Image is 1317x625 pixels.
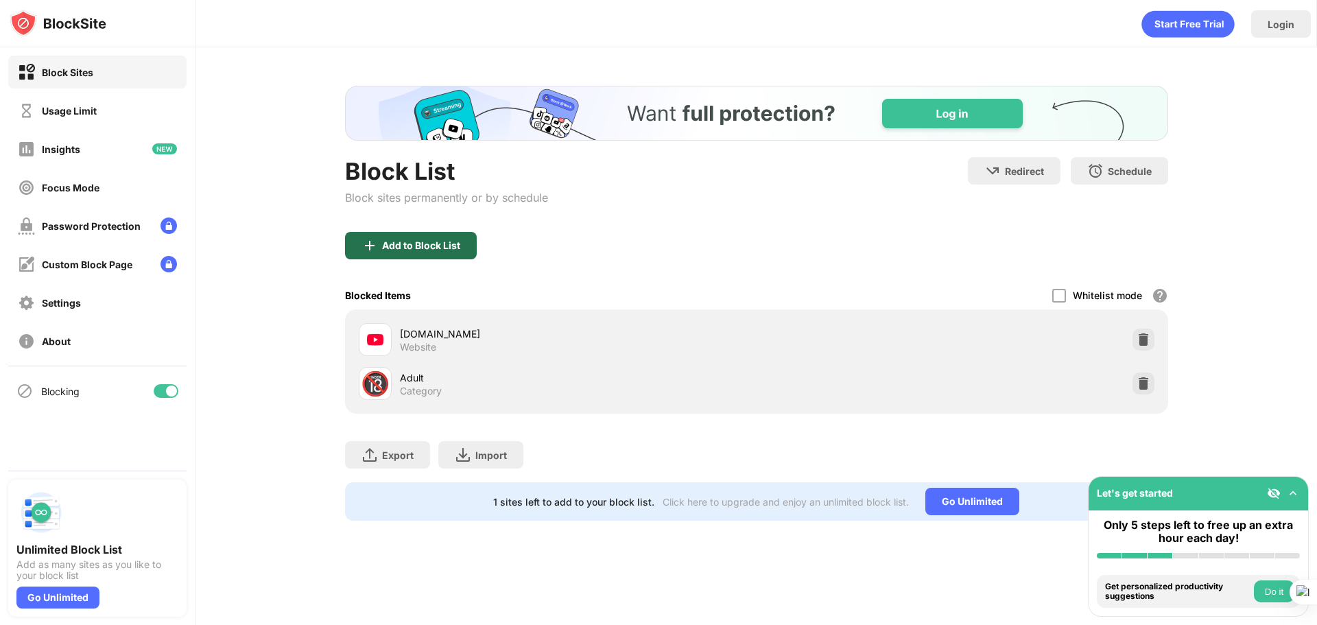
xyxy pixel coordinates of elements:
[42,67,93,78] div: Block Sites
[18,141,35,158] img: insights-off.svg
[400,341,436,353] div: Website
[345,157,548,185] div: Block List
[345,290,411,301] div: Blocked Items
[1141,10,1235,38] div: animation
[18,333,35,350] img: about-off.svg
[400,385,442,397] div: Category
[1286,486,1300,500] img: omni-setup-toggle.svg
[18,256,35,273] img: customize-block-page-off.svg
[42,182,99,193] div: Focus Mode
[400,327,757,341] div: [DOMAIN_NAME]
[16,383,33,399] img: blocking-icon.svg
[42,105,97,117] div: Usage Limit
[18,294,35,311] img: settings-off.svg
[152,143,177,154] img: new-icon.svg
[42,259,132,270] div: Custom Block Page
[663,496,909,508] div: Click here to upgrade and enjoy an unlimited block list.
[18,102,35,119] img: time-usage-off.svg
[42,143,80,155] div: Insights
[400,370,757,385] div: Adult
[367,331,383,348] img: favicons
[16,543,178,556] div: Unlimited Block List
[1267,486,1281,500] img: eye-not-visible.svg
[382,449,414,461] div: Export
[18,64,35,81] img: block-on.svg
[1254,580,1294,602] button: Do it
[925,488,1019,515] div: Go Unlimited
[16,559,178,581] div: Add as many sites as you like to your block list
[18,179,35,196] img: focus-off.svg
[1097,519,1300,545] div: Only 5 steps left to free up an extra hour each day!
[1108,165,1152,177] div: Schedule
[475,449,507,461] div: Import
[345,86,1168,141] iframe: Banner
[161,256,177,272] img: lock-menu.svg
[382,240,460,251] div: Add to Block List
[1097,487,1173,499] div: Let's get started
[42,297,81,309] div: Settings
[18,217,35,235] img: password-protection-off.svg
[361,370,390,398] div: 🔞
[1073,290,1142,301] div: Whitelist mode
[41,386,80,397] div: Blocking
[42,335,71,347] div: About
[16,587,99,609] div: Go Unlimited
[10,10,106,37] img: logo-blocksite.svg
[16,488,66,537] img: push-block-list.svg
[1005,165,1044,177] div: Redirect
[42,220,141,232] div: Password Protection
[161,217,177,234] img: lock-menu.svg
[1268,19,1294,30] div: Login
[493,496,654,508] div: 1 sites left to add to your block list.
[345,191,548,204] div: Block sites permanently or by schedule
[1105,582,1250,602] div: Get personalized productivity suggestions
